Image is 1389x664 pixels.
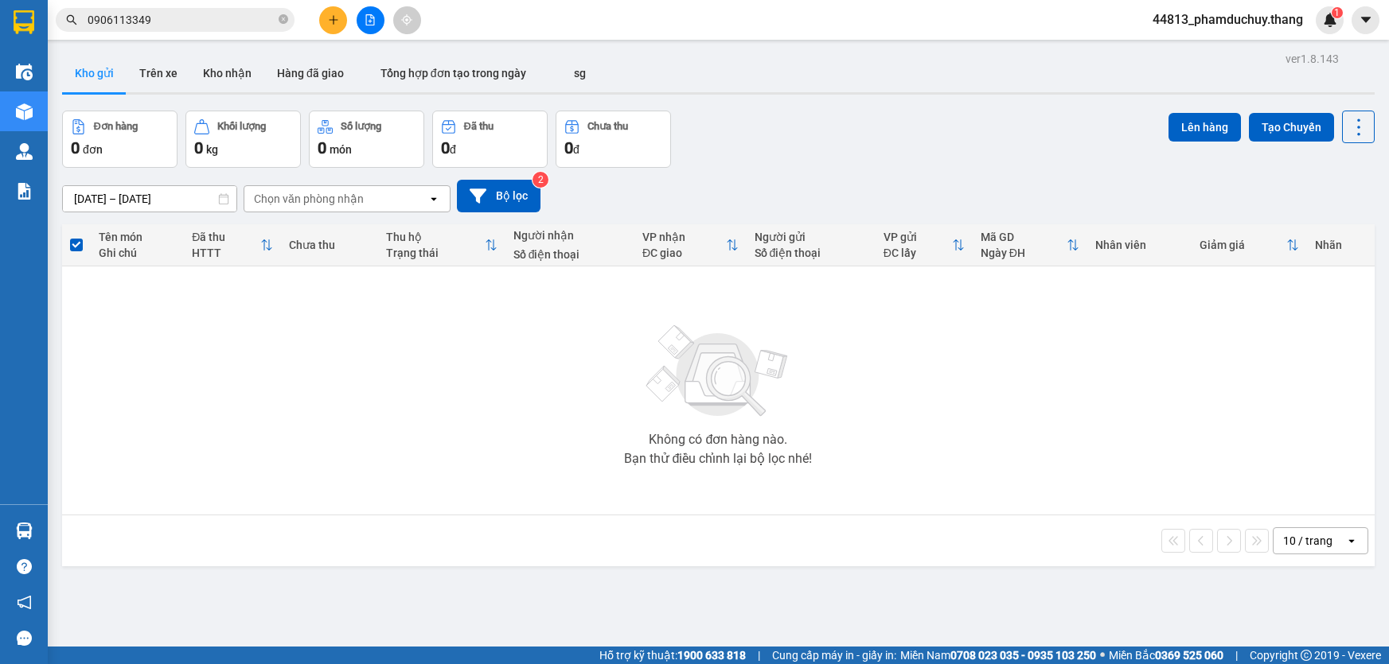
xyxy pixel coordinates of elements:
[192,247,260,259] div: HTTT
[127,54,190,92] button: Trên xe
[638,316,798,427] img: svg+xml;base64,PHN2ZyBjbGFzcz0ibGlzdC1wbHVnX19zdmciIHhtbG5zPSJodHRwOi8vd3d3LnczLm9yZy8yMDAwL3N2Zy...
[184,224,281,266] th: Toggle SortBy
[599,647,746,664] span: Hỗ trợ kỹ thuật:
[1095,239,1184,251] div: Nhân viên
[574,67,586,80] span: sg
[217,121,266,132] div: Khối lượng
[876,224,973,266] th: Toggle SortBy
[973,224,1087,266] th: Toggle SortBy
[884,231,952,243] div: VP gửi
[1249,113,1334,142] button: Tạo Chuyến
[386,247,484,259] div: Trạng thái
[624,452,812,465] div: Bạn thử điều chỉnh lại bộ lọc nhé!
[17,595,32,610] span: notification
[62,54,127,92] button: Kho gửi
[900,647,1096,664] span: Miền Nam
[1140,10,1316,29] span: 44813_phamduchuy.thang
[884,247,952,259] div: ĐC lấy
[357,6,384,34] button: file-add
[755,247,868,259] div: Số điện thoại
[289,239,370,251] div: Chưa thu
[341,121,381,132] div: Số lượng
[1100,652,1105,658] span: ⚪️
[1332,7,1343,18] sup: 1
[634,224,747,266] th: Toggle SortBy
[587,121,628,132] div: Chưa thu
[1192,224,1307,266] th: Toggle SortBy
[401,14,412,25] span: aim
[772,647,896,664] span: Cung cấp máy in - giấy in:
[318,138,326,157] span: 0
[83,143,103,156] span: đơn
[99,231,176,243] div: Tên món
[1315,239,1367,251] div: Nhãn
[14,10,34,34] img: logo-vxr
[677,649,746,662] strong: 1900 633 818
[649,433,787,446] div: Không có đơn hàng nào.
[380,67,526,80] span: Tổng hợp đơn tạo trong ngày
[17,559,32,574] span: question-circle
[1323,13,1337,27] img: icon-new-feature
[16,183,33,200] img: solution-icon
[62,111,178,168] button: Đơn hàng0đơn
[16,64,33,80] img: warehouse-icon
[1169,113,1241,142] button: Lên hàng
[393,6,421,34] button: aim
[564,138,573,157] span: 0
[573,143,579,156] span: đ
[1359,13,1373,27] span: caret-down
[365,14,376,25] span: file-add
[1345,534,1358,547] svg: open
[63,186,236,212] input: Select a date range.
[1235,647,1238,664] span: |
[758,647,760,664] span: |
[185,111,301,168] button: Khối lượng0kg
[464,121,494,132] div: Đã thu
[642,247,726,259] div: ĐC giao
[950,649,1096,662] strong: 0708 023 035 - 0935 103 250
[17,631,32,646] span: message
[309,111,424,168] button: Số lượng0món
[279,14,288,24] span: close-circle
[1200,239,1286,251] div: Giảm giá
[1286,50,1339,68] div: ver 1.8.143
[16,143,33,160] img: warehouse-icon
[192,231,260,243] div: Đã thu
[450,143,456,156] span: đ
[1334,7,1340,18] span: 1
[88,11,275,29] input: Tìm tên, số ĐT hoặc mã đơn
[427,192,440,205] svg: open
[264,54,357,92] button: Hàng đã giao
[1155,649,1223,662] strong: 0369 525 060
[981,231,1067,243] div: Mã GD
[16,522,33,539] img: warehouse-icon
[378,224,505,266] th: Toggle SortBy
[642,231,726,243] div: VP nhận
[1283,533,1332,549] div: 10 / trang
[279,13,288,28] span: close-circle
[441,138,450,157] span: 0
[981,247,1067,259] div: Ngày ĐH
[556,111,671,168] button: Chưa thu0đ
[432,111,548,168] button: Đã thu0đ
[190,54,264,92] button: Kho nhận
[94,121,138,132] div: Đơn hàng
[328,14,339,25] span: plus
[319,6,347,34] button: plus
[99,247,176,259] div: Ghi chú
[16,103,33,120] img: warehouse-icon
[1352,6,1379,34] button: caret-down
[513,229,626,242] div: Người nhận
[755,231,868,243] div: Người gửi
[386,231,484,243] div: Thu hộ
[533,172,548,188] sup: 2
[206,143,218,156] span: kg
[71,138,80,157] span: 0
[1109,647,1223,664] span: Miền Bắc
[194,138,203,157] span: 0
[513,248,626,261] div: Số điện thoại
[330,143,352,156] span: món
[66,14,77,25] span: search
[254,191,364,207] div: Chọn văn phòng nhận
[457,180,540,212] button: Bộ lọc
